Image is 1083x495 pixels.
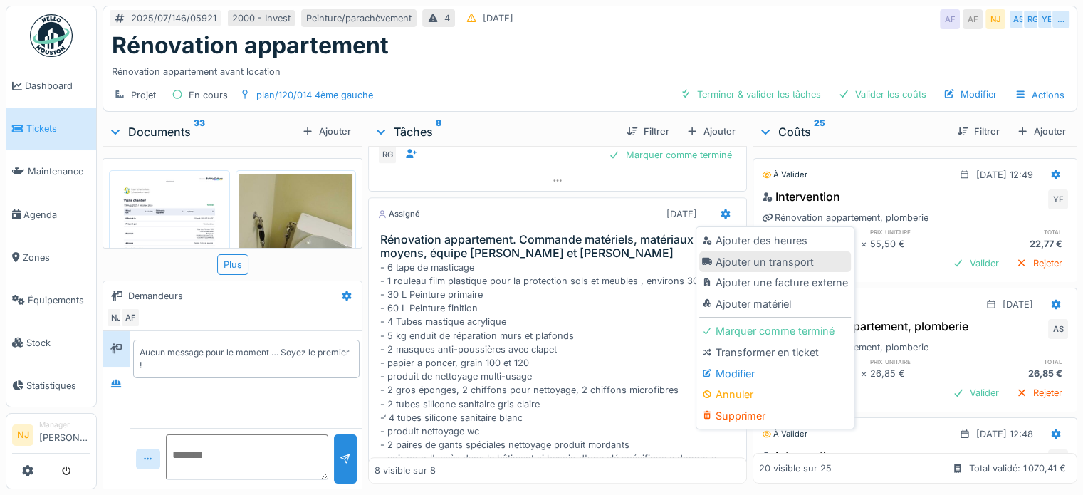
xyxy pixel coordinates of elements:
[861,367,870,380] div: ×
[699,230,851,251] div: Ajouter des heures
[436,123,441,140] sup: 8
[194,123,205,140] sup: 33
[759,462,832,475] div: 20 visible sur 25
[28,293,90,307] span: Équipements
[26,379,90,392] span: Statistiques
[699,342,851,363] div: Transformer en ticket
[380,233,741,260] h3: Rénovation appartement. Commande matériels, matériaux et moyens, équipe [PERSON_NAME] et [PERSON_...
[26,122,90,135] span: Tickets
[217,254,248,275] div: Plus
[108,123,296,140] div: Documents
[762,211,928,224] div: Rénovation appartement, plomberie
[699,405,851,427] div: Supprimer
[377,145,397,165] div: RG
[621,122,675,141] div: Filtrer
[23,208,90,222] span: Agenda
[985,9,1005,29] div: NJ
[938,85,1003,104] div: Modifier
[377,208,420,220] div: Assigné
[26,336,90,350] span: Stock
[232,11,291,25] div: 2000 - Invest
[131,88,156,102] div: Projet
[963,9,983,29] div: AF
[762,318,968,335] div: Rénovation appartement, plomberie
[113,174,226,334] img: c5u4yuq0ypzf9e4214ifglf6lh8x
[39,420,90,450] li: [PERSON_NAME]
[976,427,1033,441] div: [DATE] 12:48
[674,85,827,104] div: Terminer & valider les tâches
[1010,254,1068,273] div: Rejeter
[699,272,851,293] div: Ajouter une facture externe
[374,123,615,140] div: Tâches
[699,384,851,405] div: Annuler
[106,308,126,328] div: NJ
[969,237,1068,251] div: 22,77 €
[296,122,357,141] div: Ajouter
[30,14,73,57] img: Badge_color-CXgf-gQk.svg
[1048,449,1068,469] div: AS
[951,122,1005,141] div: Filtrer
[699,321,851,342] div: Marquer comme terminé
[969,357,1068,366] h6: total
[762,188,840,205] div: Intervention
[870,367,969,380] div: 26,85 €
[256,88,373,102] div: plan/120/014 4ème gauche
[870,357,969,366] h6: prix unitaire
[306,11,412,25] div: Peinture/parachèvement
[1008,85,1071,105] div: Actions
[444,11,450,25] div: 4
[699,293,851,315] div: Ajouter matériel
[666,207,697,221] div: [DATE]
[762,428,807,440] div: À valider
[1051,9,1071,29] div: …
[120,308,140,328] div: AF
[762,169,807,181] div: À valider
[969,227,1068,236] h6: total
[814,123,825,140] sup: 25
[1008,9,1028,29] div: AS
[380,261,741,479] div: - 6 tape de masticage - 1 rouleau film plastique pour la protection sols et meubles , environs 30...
[969,367,1068,380] div: 26,85 €
[128,289,183,303] div: Demandeurs
[140,346,353,372] div: Aucun message pour le moment … Soyez le premier !
[832,85,932,104] div: Valider les coûts
[861,237,870,251] div: ×
[131,11,216,25] div: 2025/07/146/05921
[375,464,436,477] div: 8 visible sur 8
[239,174,353,325] img: 6xl8v5hl84cwojpaimqj1fnrrrau
[940,9,960,29] div: AF
[39,420,90,430] div: Manager
[758,123,946,140] div: Coûts
[25,79,90,93] span: Dashboard
[870,237,969,251] div: 55,50 €
[28,165,90,178] span: Maintenance
[189,88,228,102] div: En cours
[681,122,741,141] div: Ajouter
[1003,298,1033,311] div: [DATE]
[1048,319,1068,339] div: AS
[112,59,1068,78] div: Rénovation appartement avant location
[969,462,1066,475] div: Total validé: 1 070,41 €
[483,11,513,25] div: [DATE]
[12,424,33,446] li: NJ
[947,383,1005,402] div: Valider
[762,447,840,464] div: Intervention
[603,145,738,165] div: Marquer comme terminé
[23,251,90,264] span: Zones
[1010,383,1068,402] div: Rejeter
[1011,122,1072,141] div: Ajouter
[699,363,851,385] div: Modifier
[870,227,969,236] h6: prix unitaire
[976,168,1033,182] div: [DATE] 12:49
[1037,9,1057,29] div: YE
[112,32,389,59] h1: Rénovation appartement
[699,251,851,273] div: Ajouter un transport
[947,254,1005,273] div: Valider
[1022,9,1042,29] div: RG
[1048,189,1068,209] div: YE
